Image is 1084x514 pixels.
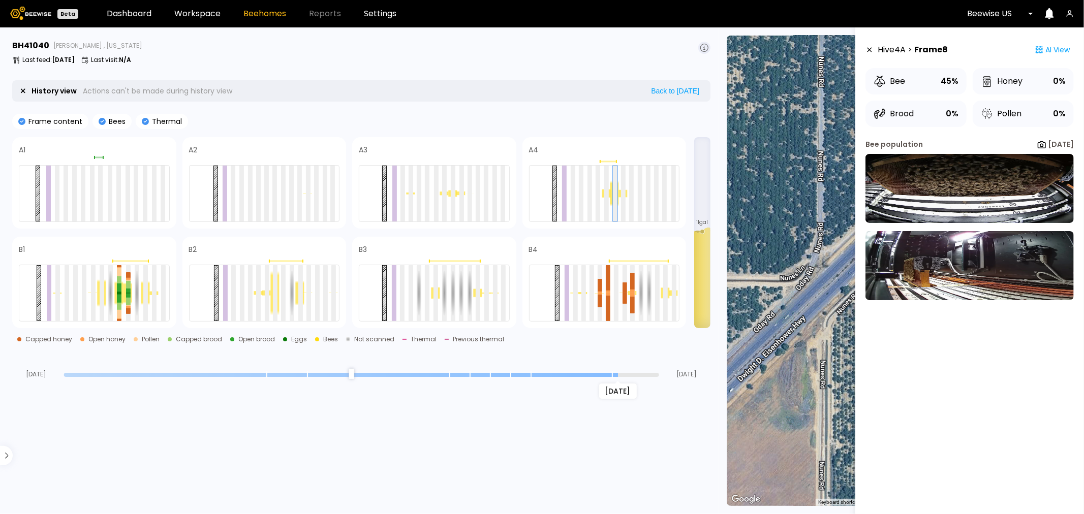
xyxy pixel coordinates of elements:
[52,55,75,64] b: [DATE]
[411,336,437,342] div: Thermal
[663,371,710,377] span: [DATE]
[83,87,233,94] p: Actions can't be made during history view
[189,146,198,153] h4: A2
[914,44,948,56] strong: Frame 8
[729,493,763,506] a: Open this area in Google Maps (opens a new window)
[142,336,160,342] div: Pollen
[88,336,126,342] div: Open honey
[453,336,504,342] div: Previous thermal
[149,118,182,125] p: Thermal
[107,10,151,18] a: Dashboard
[729,493,763,506] img: Google
[941,74,958,88] div: 45%
[697,220,708,225] span: 11 gal
[119,55,131,64] b: N/A
[22,57,75,63] p: Last feed :
[238,336,275,342] div: Open brood
[10,7,51,20] img: Beewise logo
[981,75,1023,87] div: Honey
[32,87,77,94] p: History view
[1053,107,1066,121] div: 0%
[364,10,396,18] a: Settings
[323,336,338,342] div: Bees
[354,336,394,342] div: Not scanned
[529,146,539,153] h4: A4
[359,146,367,153] h4: A3
[91,57,131,63] p: Last visit :
[1031,40,1074,60] div: AI View
[878,40,948,60] div: Hive 4 A >
[12,371,60,377] span: [DATE]
[359,246,367,253] h4: B3
[53,43,142,49] span: [PERSON_NAME] , [US_STATE]
[19,146,25,153] h4: A1
[865,154,1074,223] img: 20250824_100734_-0700-a-2395-front-41040-AHXNXAYX.jpg
[309,10,341,18] span: Reports
[874,75,905,87] div: Bee
[25,336,72,342] div: Capped honey
[25,118,82,125] p: Frame content
[291,336,307,342] div: Eggs
[189,246,197,253] h4: B2
[243,10,286,18] a: Beehomes
[1048,139,1074,149] b: [DATE]
[981,108,1021,120] div: Pollen
[529,246,538,253] h4: B4
[865,139,923,150] div: Bee population
[1053,74,1066,88] div: 0%
[648,86,702,95] button: Back to [DATE]
[12,42,49,50] h3: BH 41040
[174,10,221,18] a: Workspace
[176,336,222,342] div: Capped brood
[865,231,1074,300] img: 20250824_100734_-0700-a-2395-back-41040-AHXNXAYX.jpg
[874,108,914,120] div: Brood
[946,107,958,121] div: 0%
[818,499,862,506] button: Keyboard shortcuts
[57,9,78,19] div: Beta
[106,118,126,125] p: Bees
[599,383,637,399] div: [DATE]
[19,246,25,253] h4: B1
